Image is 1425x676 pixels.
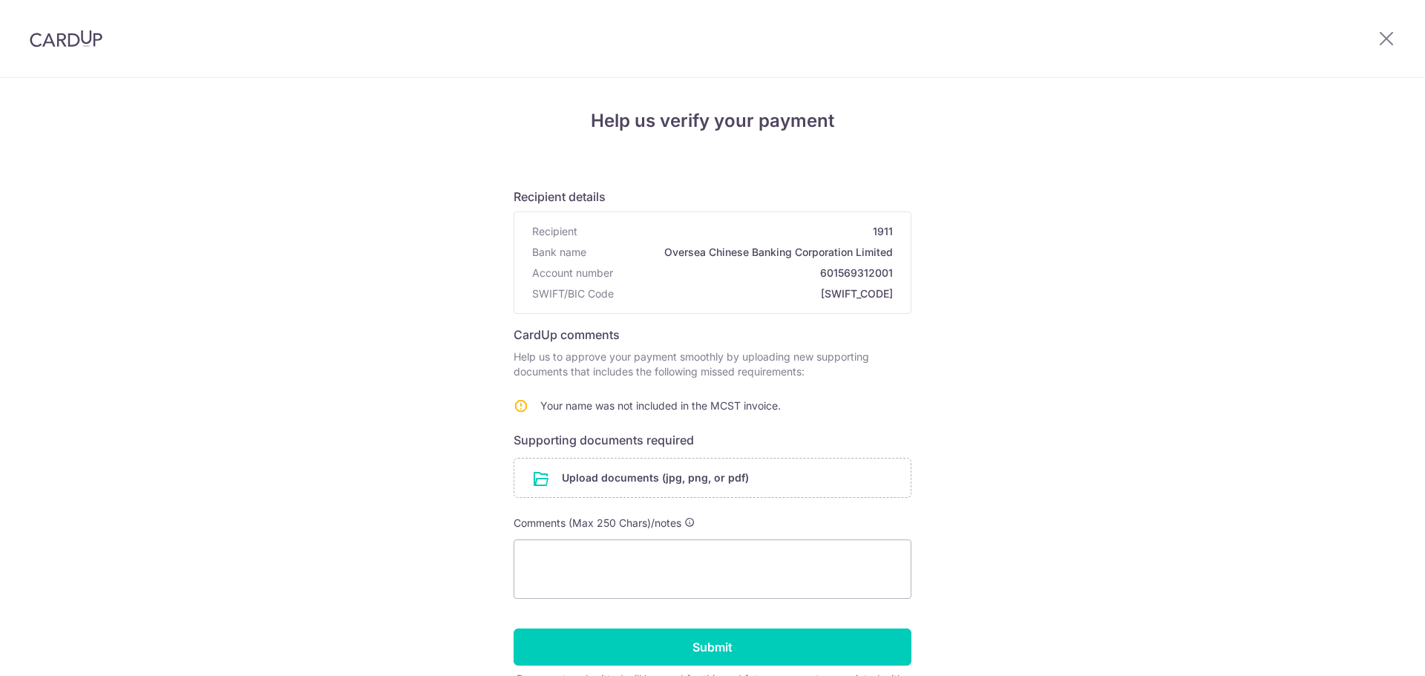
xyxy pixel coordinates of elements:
span: Oversea Chinese Banking Corporation Limited [592,245,893,260]
span: Bank name [532,245,586,260]
h6: Recipient details [514,188,911,206]
span: Your name was not included in the MCST invoice. [540,399,781,412]
input: Submit [514,629,911,666]
span: Recipient [532,224,577,239]
div: Upload documents (jpg, png, or pdf) [514,458,911,498]
h4: Help us verify your payment [514,108,911,134]
span: Account number [532,266,613,280]
h6: Supporting documents required [514,431,911,449]
h6: CardUp comments [514,326,911,344]
span: Comments (Max 250 Chars)/notes [514,516,681,529]
span: 1911 [583,224,893,239]
span: SWIFT/BIC Code [532,286,614,301]
img: CardUp [30,30,102,47]
span: [SWIFT_CODE] [620,286,893,301]
p: Help us to approve your payment smoothly by uploading new supporting documents that includes the ... [514,350,911,379]
span: 601569312001 [619,266,893,280]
